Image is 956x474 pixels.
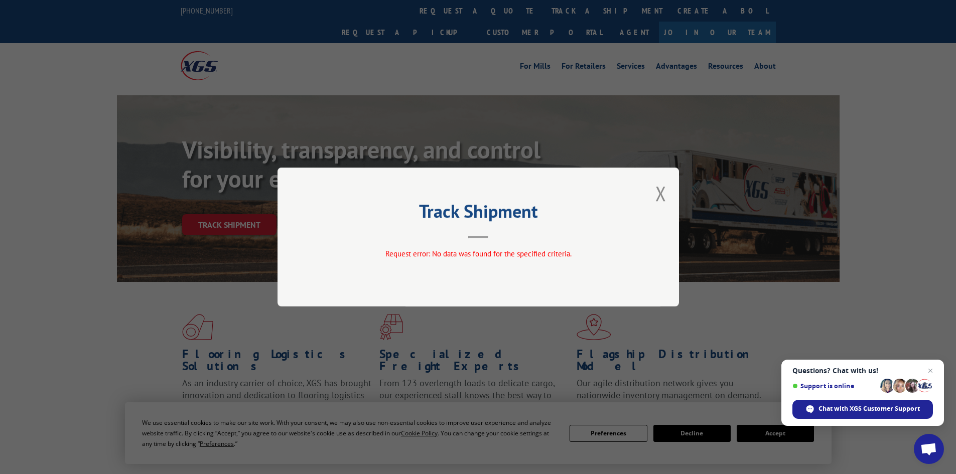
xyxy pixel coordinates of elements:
[792,382,877,390] span: Support is online
[818,404,920,413] span: Chat with XGS Customer Support
[792,367,933,375] span: Questions? Chat with us!
[924,365,936,377] span: Close chat
[792,400,933,419] div: Chat with XGS Customer Support
[385,249,571,258] span: Request error: No data was found for the specified criteria.
[328,204,629,223] h2: Track Shipment
[655,180,666,207] button: Close modal
[914,434,944,464] div: Open chat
